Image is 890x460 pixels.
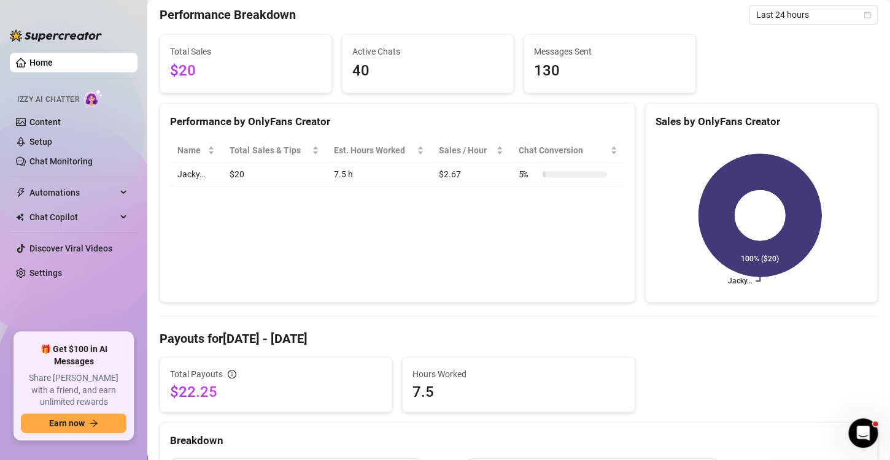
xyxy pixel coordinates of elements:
[29,268,62,278] a: Settings
[334,144,414,157] div: Est. Hours Worked
[728,277,752,285] text: Jacky…
[160,330,878,347] h4: Payouts for [DATE] - [DATE]
[90,419,98,427] span: arrow-right
[534,45,686,58] span: Messages Sent
[177,144,205,157] span: Name
[170,432,867,449] div: Breakdown
[412,367,624,381] span: Hours Worked
[17,94,79,105] span: Izzy AI Chatter
[431,139,511,163] th: Sales / Hour
[170,163,222,186] td: Jacky…
[431,163,511,186] td: $2.67
[756,6,870,24] span: Last 24 hours
[864,11,871,18] span: calendar
[170,139,222,163] th: Name
[49,418,85,428] span: Earn now
[84,89,103,107] img: AI Chatter
[518,167,538,181] span: 5 %
[518,144,607,157] span: Chat Conversion
[29,156,93,166] a: Chat Monitoring
[170,367,223,381] span: Total Payouts
[16,213,24,221] img: Chat Copilot
[21,372,126,408] span: Share [PERSON_NAME] with a friend, and earn unlimited rewards
[160,6,296,23] h4: Performance Breakdown
[439,144,493,157] span: Sales / Hour
[16,188,26,197] span: thunderbolt
[170,59,322,83] span: $20
[228,370,236,378] span: info-circle
[29,183,117,202] span: Automations
[29,243,112,253] a: Discover Viral Videos
[848,418,878,448] iframe: Intercom live chat
[352,45,504,58] span: Active Chats
[222,139,327,163] th: Total Sales & Tips
[29,137,52,147] a: Setup
[230,144,309,157] span: Total Sales & Tips
[352,59,504,83] span: 40
[327,163,431,186] td: 7.5 h
[511,139,624,163] th: Chat Conversion
[21,413,126,433] button: Earn nowarrow-right
[170,382,382,402] span: $22.25
[412,382,624,402] span: 7.5
[29,207,117,227] span: Chat Copilot
[29,117,61,127] a: Content
[534,59,686,83] span: 130
[170,45,322,58] span: Total Sales
[170,113,625,130] div: Performance by OnlyFans Creator
[29,58,53,67] a: Home
[656,113,867,130] div: Sales by OnlyFans Creator
[21,343,126,367] span: 🎁 Get $100 in AI Messages
[222,163,327,186] td: $20
[10,29,102,42] img: logo-BBDzfeDw.svg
